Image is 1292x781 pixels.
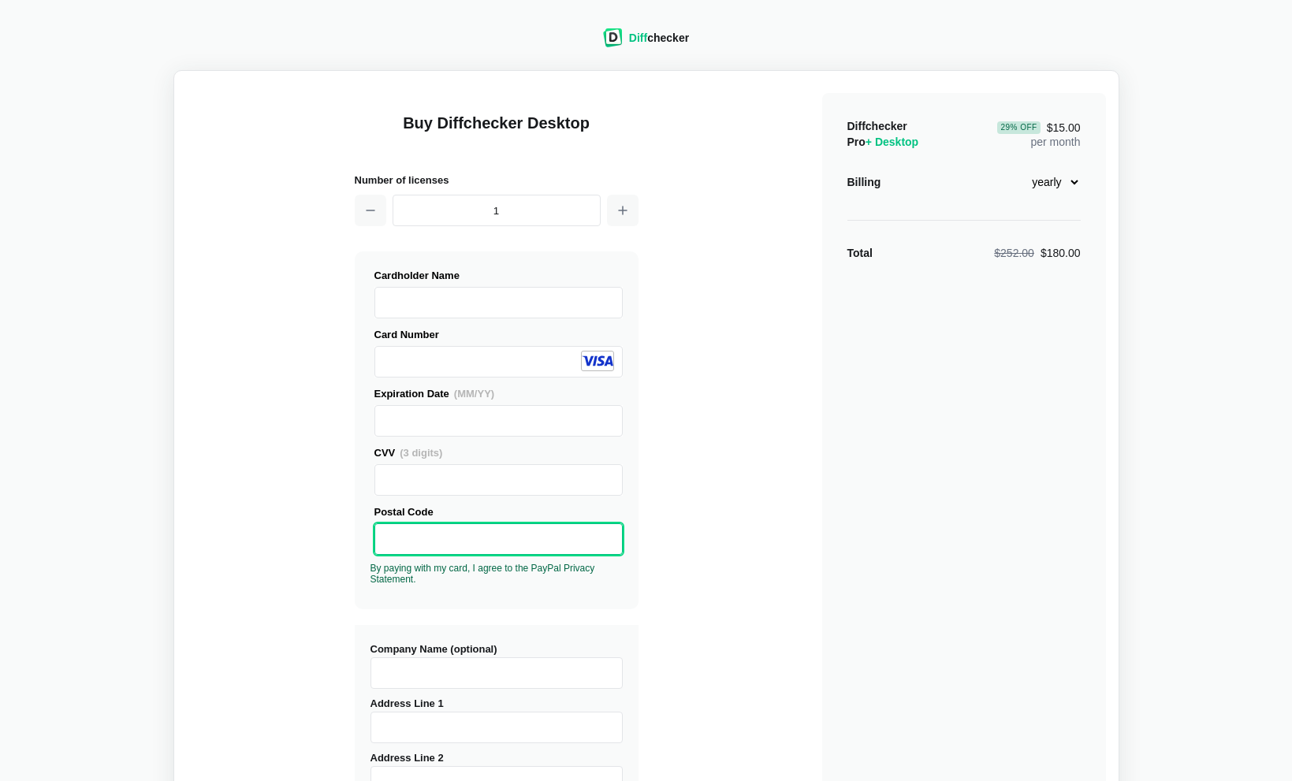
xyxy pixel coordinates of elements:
span: Pro [847,136,919,148]
span: (3 digits) [400,447,442,459]
div: Expiration Date [374,385,623,402]
div: Billing [847,174,881,190]
span: + Desktop [866,136,918,148]
div: 29 % Off [997,121,1040,134]
input: Company Name (optional) [370,657,623,689]
a: By paying with my card, I agree to the PayPal Privacy Statement. [370,563,595,585]
span: $252.00 [994,247,1034,259]
h2: Number of licenses [355,172,639,188]
iframe: Secure Credit Card Frame - Expiration Date [382,406,616,436]
div: Cardholder Name [374,267,623,284]
a: Diffchecker logoDiffchecker [603,37,689,50]
img: Diffchecker logo [603,28,623,47]
div: checker [629,30,689,46]
div: Postal Code [374,504,623,520]
span: $15.00 [997,121,1080,134]
label: Address Line 1 [370,697,623,743]
input: 1 [393,195,601,226]
span: (MM/YY) [454,388,494,400]
div: $180.00 [994,245,1080,261]
iframe: Secure Credit Card Frame - Cardholder Name [382,288,616,318]
span: Diff [629,32,647,44]
iframe: Secure Credit Card Frame - Credit Card Number [382,347,616,377]
iframe: Secure Credit Card Frame - Postal Code [382,524,616,554]
span: Diffchecker [847,120,907,132]
strong: Total [847,247,873,259]
div: per month [997,118,1080,150]
div: Card Number [374,326,623,343]
label: Company Name (optional) [370,643,623,689]
iframe: Secure Credit Card Frame - CVV [382,465,616,495]
h1: Buy Diffchecker Desktop [355,112,639,153]
input: Address Line 1 [370,712,623,743]
div: CVV [374,444,623,461]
